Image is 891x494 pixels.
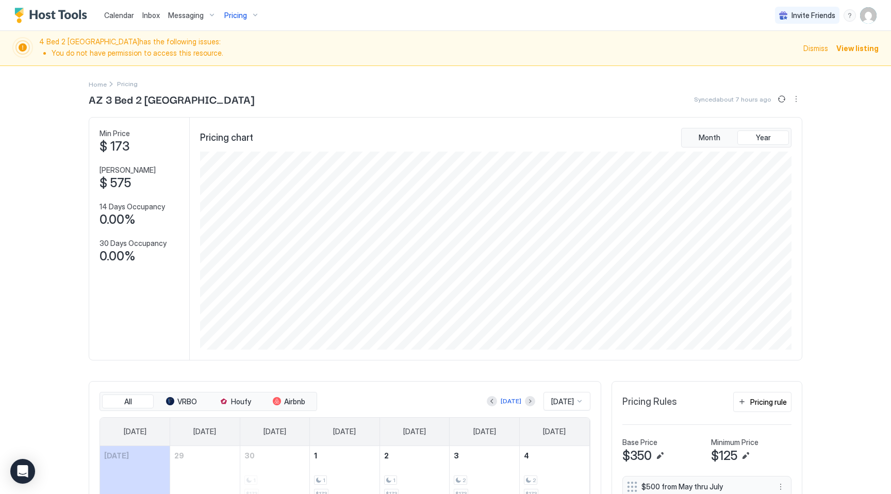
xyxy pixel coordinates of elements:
span: [DATE] [333,427,356,436]
div: menu [774,481,787,493]
div: tab-group [100,392,317,411]
span: All [124,397,132,406]
button: All [102,394,154,409]
button: VRBO [156,394,207,409]
span: Base Price [622,438,657,447]
a: Saturday [533,418,576,446]
a: Monday [183,418,226,446]
a: Sunday [113,418,157,446]
a: October 1, 2025 [310,446,379,465]
span: Calendar [104,11,134,20]
button: Next month [525,396,535,406]
span: Pricing Rules [622,396,677,408]
a: Home [89,78,107,89]
button: Edit [739,450,752,462]
span: $350 [622,448,652,464]
span: 1 [314,451,317,460]
a: October 2, 2025 [380,446,450,465]
a: Inbox [142,10,160,21]
span: VRBO [177,397,197,406]
button: More options [774,481,787,493]
a: Wednesday [323,418,366,446]
span: Month [699,133,720,142]
div: Dismiss [803,43,828,54]
div: menu [790,93,802,105]
a: Calendar [104,10,134,21]
div: User profile [860,7,877,24]
a: September 28, 2025 [100,446,170,465]
button: Year [737,130,789,145]
button: [DATE] [499,395,523,407]
div: Pricing rule [750,397,787,407]
span: Pricing [224,11,247,20]
span: $ 173 [100,139,129,154]
div: tab-group [681,128,791,147]
button: Month [684,130,735,145]
button: More options [790,93,802,105]
span: 14 Days Occupancy [100,202,165,211]
button: Previous month [487,396,497,406]
button: Edit [654,450,666,462]
span: $ 575 [100,175,131,191]
span: Synced about 7 hours ago [694,95,771,103]
span: Minimum Price [711,438,758,447]
span: [DATE] [551,397,574,406]
span: [PERSON_NAME] [100,166,156,175]
span: Home [89,80,107,88]
div: menu [844,9,856,22]
span: [DATE] [263,427,286,436]
span: $500 from May thru July [641,482,764,491]
div: Open Intercom Messenger [10,459,35,484]
button: Pricing rule [733,392,791,412]
span: $125 [711,448,737,464]
span: 4 Bed 2 [GEOGRAPHIC_DATA] has the following issues: [39,37,797,59]
span: 1 [393,477,395,484]
button: Houfy [209,394,261,409]
span: AZ 3 Bed 2 [GEOGRAPHIC_DATA] [89,91,254,107]
a: September 30, 2025 [240,446,310,465]
span: Breadcrumb [117,80,138,88]
span: 1 [323,477,325,484]
span: Houfy [231,397,251,406]
span: [DATE] [473,427,496,436]
span: 2 [533,477,536,484]
span: Messaging [168,11,204,20]
div: [DATE] [501,397,521,406]
span: Pricing chart [200,132,253,144]
span: 30 Days Occupancy [100,239,167,248]
div: View listing [836,43,879,54]
span: 3 [454,451,459,460]
span: 0.00% [100,249,136,264]
li: You do not have permission to access this resource. [52,48,797,58]
a: September 29, 2025 [170,446,240,465]
a: Host Tools Logo [14,8,92,23]
span: 4 [524,451,529,460]
span: Airbnb [284,397,305,406]
span: 29 [174,451,184,460]
a: Friday [463,418,506,446]
span: 2 [463,477,466,484]
span: Invite Friends [791,11,835,20]
a: Tuesday [253,418,296,446]
a: October 4, 2025 [520,446,589,465]
div: Breadcrumb [89,78,107,89]
button: Airbnb [263,394,315,409]
span: [DATE] [193,427,216,436]
span: Min Price [100,129,130,138]
span: 30 [244,451,255,460]
span: Year [756,133,771,142]
span: [DATE] [104,451,129,460]
span: [DATE] [403,427,426,436]
span: Inbox [142,11,160,20]
span: 2 [384,451,389,460]
a: October 3, 2025 [450,446,519,465]
span: 0.00% [100,212,136,227]
button: Sync prices [775,93,788,105]
a: Thursday [393,418,436,446]
span: [DATE] [124,427,146,436]
span: [DATE] [543,427,566,436]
